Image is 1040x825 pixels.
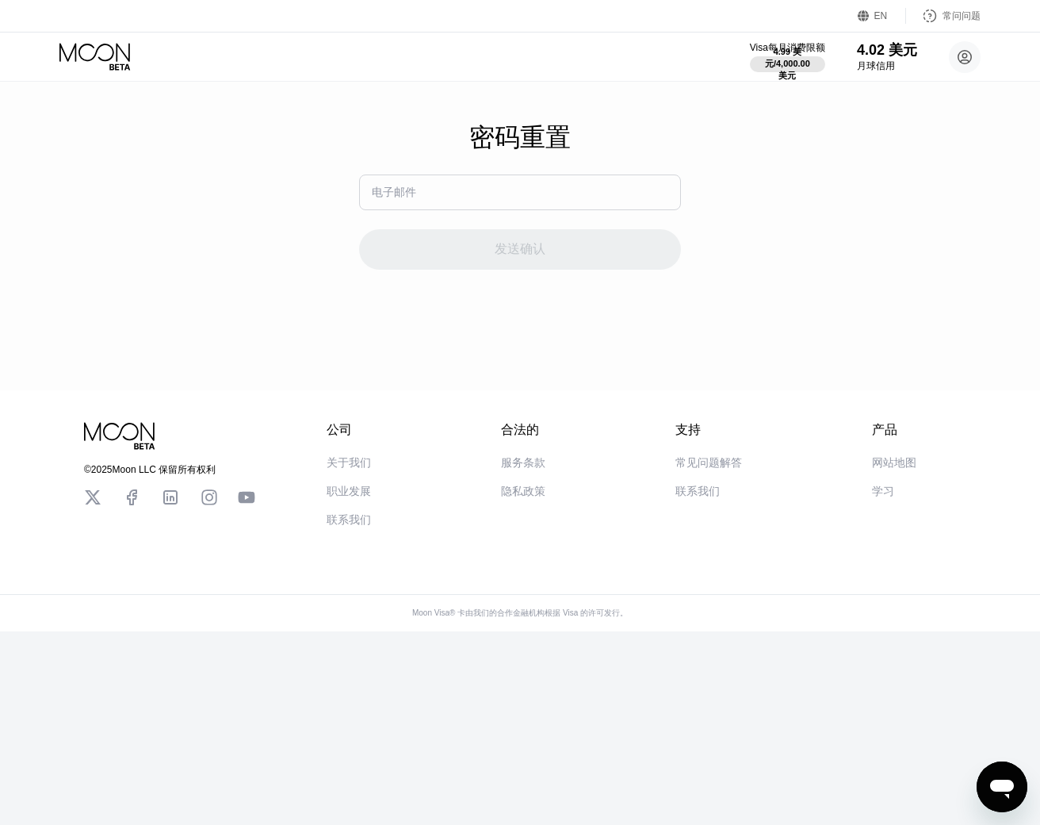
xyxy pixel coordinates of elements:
[327,485,371,497] font: 职业发展
[501,456,545,470] div: 服务条款
[942,10,981,21] font: 常问问题
[857,40,917,73] div: 4.02 美元月球信用
[857,60,895,71] font: 月球信用
[872,423,897,436] font: 产品
[675,456,742,469] font: 常见问题解答
[501,485,545,497] font: 隐私政策
[675,423,701,436] font: 支持
[84,464,91,475] font: ©
[327,456,371,469] font: 关于我们
[469,123,571,152] font: 密码重置
[774,59,776,68] font: /
[750,41,825,72] div: Visa每月消费限额4.99 美元/4,000.00 美元
[872,485,894,499] div: 学习
[765,47,801,68] font: 4.99 美元
[113,464,216,475] font: Moon LLC 保留所有权利
[501,485,545,499] div: 隐私政策
[91,464,113,475] font: 2025
[906,8,981,24] div: 常问问题
[872,485,894,497] font: 学习
[857,42,917,58] font: 4.02 美元
[858,8,906,24] div: EN
[776,59,812,80] font: 4,000.00 美元
[372,186,416,198] font: 电子邮件
[977,762,1027,812] iframe: 用于启动消息传送窗口的按钮，正在对话
[750,42,825,53] font: Visa每月消费限额
[501,456,545,469] font: 服务条款
[675,485,720,499] div: 联系我们
[327,513,371,526] font: 联系我们
[327,456,371,470] div: 关于我们
[501,423,539,436] font: 合法的
[874,10,888,21] font: EN
[675,485,720,497] font: 联系我们
[412,608,628,617] font: Moon Visa® 卡由我们的合作金融机构根据 Visa 的许可发行。
[327,423,352,436] font: 公司
[327,513,371,528] div: 联系我们
[327,485,371,499] div: 职业发展
[675,456,742,470] div: 常见问题解答
[872,456,916,470] div: 网站地图
[872,456,916,469] font: 网站地图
